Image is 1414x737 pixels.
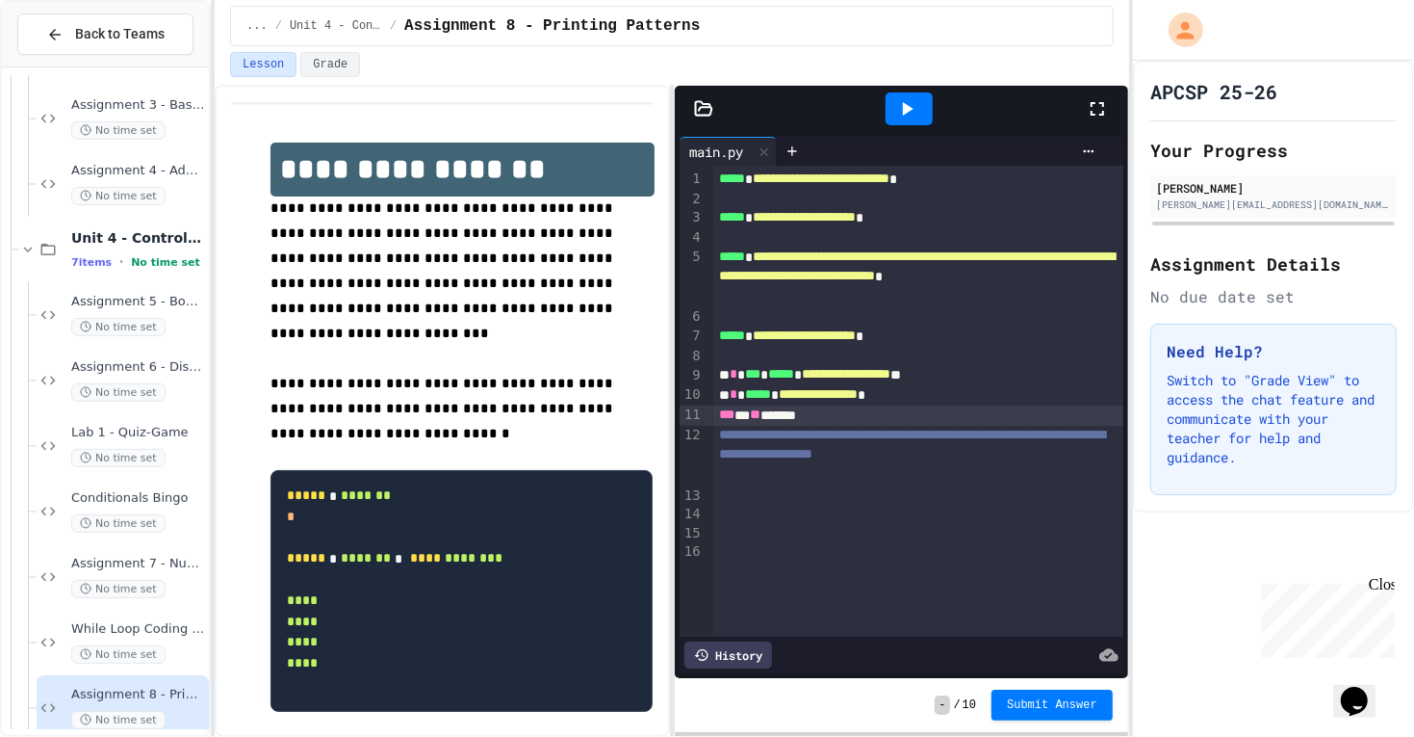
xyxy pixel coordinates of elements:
[71,556,205,572] span: Assignment 7 - Number Guesser
[71,97,205,114] span: Assignment 3 - Basic Calc
[935,696,949,715] span: -
[8,8,133,122] div: Chat with us now!Close
[954,698,961,713] span: /
[1156,179,1391,197] div: [PERSON_NAME]
[75,24,165,44] span: Back to Teams
[680,426,704,487] div: 12
[71,256,112,269] span: 7 items
[680,406,704,426] div: 11
[1150,250,1397,277] h2: Assignment Details
[71,229,205,247] span: Unit 4 - Control Structures
[290,18,382,34] span: Unit 4 - Control Structures
[71,163,205,179] span: Assignment 4 - Advanced Calc
[680,385,704,406] div: 10
[1156,197,1391,212] div: [PERSON_NAME][EMAIL_ADDRESS][DOMAIN_NAME]
[680,228,704,248] div: 4
[230,52,296,77] button: Lesson
[71,383,166,402] span: No time set
[1150,78,1277,105] h1: APCSP 25-26
[71,187,166,205] span: No time set
[71,514,166,533] span: No time set
[71,490,205,507] span: Conditionals Bingo
[680,208,704,228] div: 3
[17,13,193,55] button: Back to Teams
[119,254,123,270] span: •
[680,142,753,162] div: main.py
[680,327,704,347] div: 7
[71,645,166,664] span: No time set
[1007,698,1097,713] span: Submit Answer
[963,698,976,713] span: 10
[991,690,1113,721] button: Submit Answer
[71,687,205,703] span: Assignment 8 - Printing Patterns
[680,366,704,386] div: 9
[300,52,360,77] button: Grade
[71,580,166,598] span: No time set
[1150,137,1397,164] h2: Your Progress
[71,425,205,441] span: Lab 1 - Quiz-Game
[1254,576,1395,658] iframe: chat widget
[680,542,704,562] div: 16
[680,307,704,327] div: 6
[71,711,166,729] span: No time set
[71,294,205,310] span: Assignment 5 - Booleans
[680,347,704,366] div: 8
[680,505,704,524] div: 14
[680,524,704,543] div: 15
[390,18,397,34] span: /
[684,642,772,669] div: History
[275,18,282,34] span: /
[71,121,166,140] span: No time set
[131,256,200,269] span: No time set
[680,487,704,506] div: 13
[246,18,268,34] span: ...
[71,318,166,336] span: No time set
[1167,371,1380,467] p: Switch to "Grade View" to access the chat feature and communicate with your teacher for help and ...
[1333,660,1395,718] iframe: chat widget
[680,248,704,308] div: 5
[71,621,205,638] span: While Loop Coding Challenges (In-Class)
[71,449,166,467] span: No time set
[1150,285,1397,308] div: No due date set
[1167,340,1380,363] h3: Need Help?
[404,14,700,38] span: Assignment 8 - Printing Patterns
[680,190,704,209] div: 2
[71,359,205,376] span: Assignment 6 - Discount Calculator
[1148,8,1208,52] div: My Account
[680,170,704,190] div: 1
[680,137,777,166] div: main.py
